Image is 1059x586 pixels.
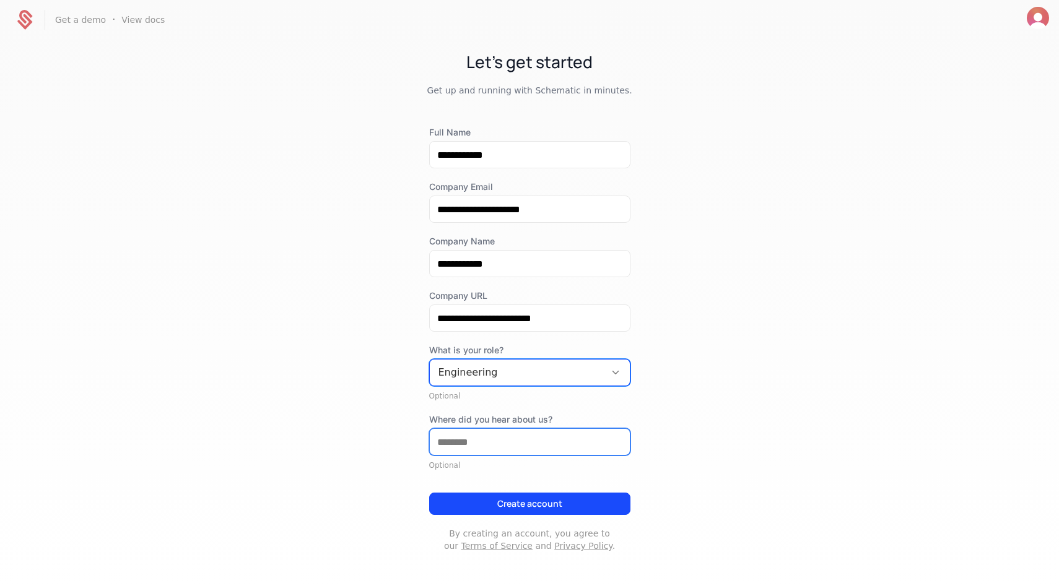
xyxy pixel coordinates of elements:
a: Privacy Policy [554,541,612,551]
button: Create account [429,493,630,515]
label: Full Name [429,126,630,139]
label: Company Email [429,181,630,193]
a: View docs [121,14,165,26]
div: Optional [429,391,630,401]
a: Terms of Service [461,541,533,551]
label: Company URL [429,290,630,302]
span: What is your role? [429,344,630,356]
label: Company Name [429,235,630,248]
div: Optional [429,460,630,470]
a: Get a demo [55,14,106,26]
p: By creating an account, you agree to our and . [429,527,630,552]
img: 's logo [1027,7,1049,29]
label: Where did you hear about us? [429,413,630,426]
button: Open user button [1027,7,1049,29]
span: · [112,12,115,27]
